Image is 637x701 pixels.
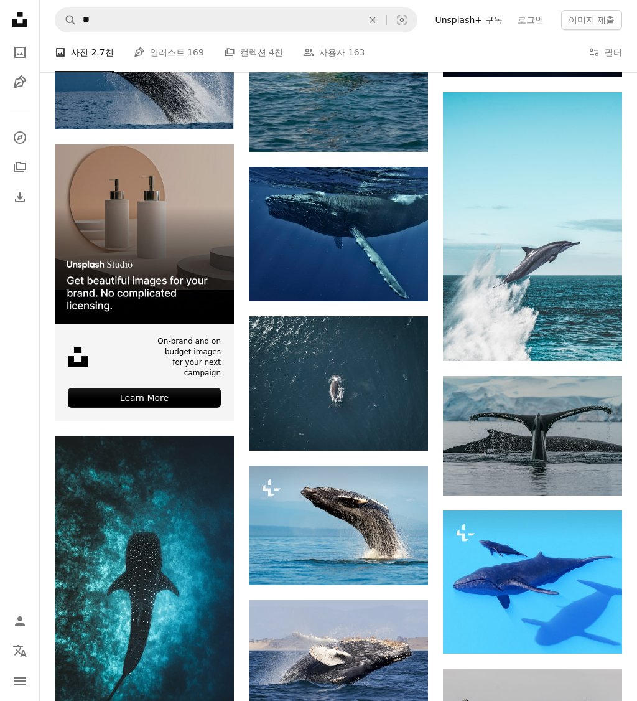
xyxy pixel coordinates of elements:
a: 혹등고래가 수면 아래에서 헤엄치고 있다 [249,228,428,240]
span: 163 [348,45,365,59]
a: On-brand and on budget images for your next campaignLearn More [55,144,234,421]
a: 로그인 [510,10,551,30]
a: 낮 동안 물 속의 검은 고래 [443,430,622,441]
a: 물에서 검은 물고기 [55,590,234,601]
img: file-1631678316303-ed18b8b5cb9cimage [68,347,88,367]
img: 두 마리의 돌고래가 나란히 수영하고 있습니다. [443,510,622,654]
button: 언어 [7,639,32,664]
button: 시각적 검색 [387,8,417,32]
a: Unsplash+ 구독 [427,10,509,30]
form: 사이트 전체에서 이미지 찾기 [55,7,417,32]
a: 사용자 163 [303,32,365,72]
img: file-1715714113747-b8b0561c490eimage [55,144,234,324]
a: 물 속의 혹등 고래. 마다가스카르. 세인트 메리 섬. 훌륭한 삽화. [55,65,234,77]
div: Learn More [68,388,221,408]
a: 탐색 [7,125,32,150]
img: 물 위에 회색 고래 [249,316,428,451]
a: 일러스트 169 [134,32,204,72]
a: 사진 [7,40,32,65]
a: 두 마리의 돌고래가 나란히 수영하고 있습니다. [443,576,622,588]
a: 일러스트 [7,70,32,95]
button: 이미지 제출 [561,10,622,30]
img: 낮에 바다에서 뛰어 오르는 돌고래 [443,92,622,361]
a: 컬렉션 [7,155,32,180]
button: Unsplash 검색 [55,8,77,32]
button: 필터 [588,32,622,72]
span: 169 [187,45,204,59]
a: 로그인 / 가입 [7,609,32,634]
img: 혹등고래가 수면 아래에서 헤엄치고 있다 [249,167,428,301]
a: 다운로드 내역 [7,185,32,210]
span: 4천 [269,45,283,59]
button: 메뉴 [7,669,32,694]
a: 컬렉션 4천 [224,32,283,72]
a: 물 위에 회색 고래 [249,378,428,389]
img: the humpback whale breach, Megaptera novaeangliae, Strait of Georgia, 밴쿠버 아일랜드 BC 캐나다 [249,466,428,585]
img: 낮 동안 물 속의 검은 고래 [443,376,622,496]
a: 낮에 바다에서 뛰어 오르는 돌고래 [443,221,622,232]
span: On-brand and on budget images for your next campaign [157,336,221,378]
a: the humpback whale breach, Megaptera novaeangliae, Strait of Georgia, 밴쿠버 아일랜드 BC 캐나다 [249,520,428,531]
button: 삭제 [359,8,386,32]
a: 낮 동안 푸른 바다에 고래 꼬리 [249,654,428,666]
a: 홈 — Unsplash [7,7,32,35]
